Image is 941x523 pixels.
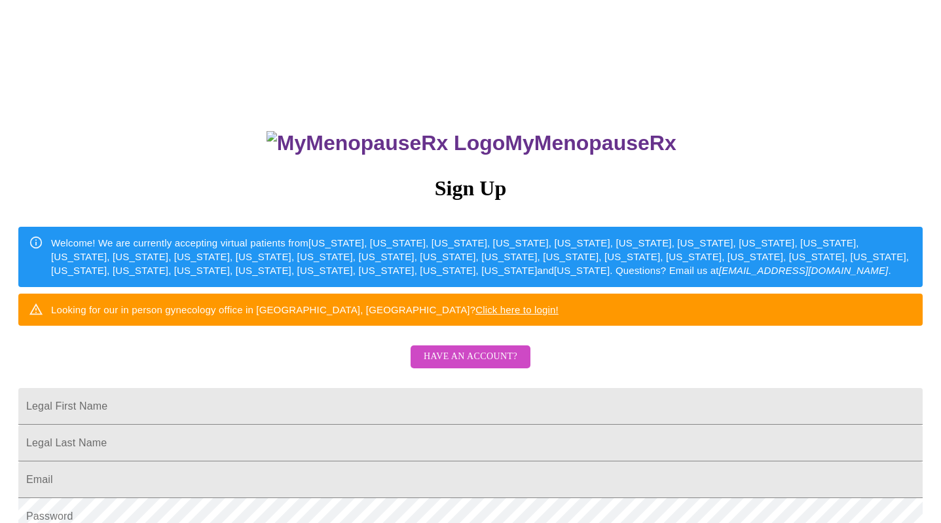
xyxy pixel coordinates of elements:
div: Looking for our in person gynecology office in [GEOGRAPHIC_DATA], [GEOGRAPHIC_DATA]? [51,298,559,322]
button: Have an account? [411,345,530,368]
h3: Sign Up [18,176,923,201]
h3: MyMenopauseRx [20,131,923,155]
a: Click here to login! [475,304,559,315]
em: [EMAIL_ADDRESS][DOMAIN_NAME] [719,265,889,276]
a: Have an account? [407,360,534,371]
span: Have an account? [424,349,517,365]
div: Welcome! We are currently accepting virtual patients from [US_STATE], [US_STATE], [US_STATE], [US... [51,231,912,283]
img: MyMenopauseRx Logo [267,131,505,155]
